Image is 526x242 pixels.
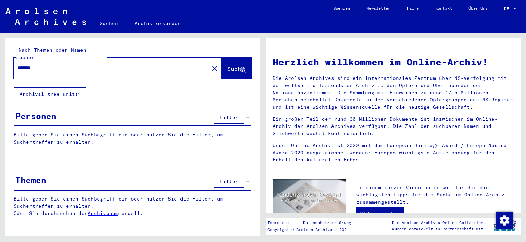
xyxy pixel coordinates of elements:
a: Archiv erkunden [126,15,189,32]
button: Filter [214,175,244,188]
a: Archivbaum [88,210,118,216]
mat-label: Nach Themen oder Namen suchen [16,47,86,60]
a: Video ansehen [356,207,404,221]
mat-icon: close [211,64,219,73]
a: Suchen [91,15,126,33]
h1: Herzlich willkommen im Online-Archiv! [273,55,514,69]
p: Copyright © Arolsen Archives, 2021 [267,227,359,233]
span: Filter [220,178,238,184]
img: video.jpg [273,179,346,219]
p: Die Arolsen Archives Online-Collections [392,220,486,226]
span: DE [504,6,512,11]
p: Bitte geben Sie einen Suchbegriff ein oder nutzen Sie die Filter, um Suchertreffer zu erhalten. O... [14,195,252,217]
p: Unser Online-Archiv ist 2020 mit dem European Heritage Award / Europa Nostra Award 2020 ausgezeic... [273,142,514,164]
div: Themen [15,174,46,186]
div: Personen [15,110,57,122]
p: In einem kurzen Video haben wir für Sie die wichtigsten Tipps für die Suche im Online-Archiv zusa... [356,184,514,206]
button: Archival tree units [14,87,86,100]
p: Ein großer Teil der rund 30 Millionen Dokumente ist inzwischen im Online-Archiv der Arolsen Archi... [273,116,514,137]
img: Arolsen_neg.svg [5,8,86,25]
p: Die Arolsen Archives sind ein internationales Zentrum über NS-Verfolgung mit dem weltweit umfasse... [273,75,514,111]
a: Datenschutzerklärung [298,219,359,227]
span: Suche [227,65,245,72]
img: yv_logo.png [492,217,518,234]
img: Zustimmung ändern [496,212,513,229]
span: Filter [220,114,238,120]
button: Suche [222,58,252,79]
a: Impressum [267,219,295,227]
p: wurden entwickelt in Partnerschaft mit [392,226,486,232]
div: | [267,219,359,227]
p: Bitte geben Sie einen Suchbegriff ein oder nutzen Sie die Filter, um Suchertreffer zu erhalten. [14,131,251,146]
button: Clear [208,61,222,75]
button: Filter [214,111,244,124]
